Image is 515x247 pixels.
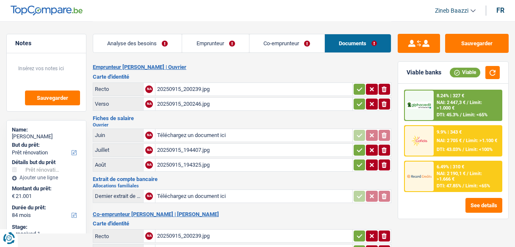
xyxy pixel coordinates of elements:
div: Verso [95,101,141,107]
div: Name: [12,126,81,133]
label: Montant du prêt: [12,185,79,192]
span: Limit: <65% [465,183,490,189]
div: Dernier extrait de compte pour vos allocations familiales [95,193,141,199]
span: Limit: >1.000 € [437,100,482,111]
label: But du prêt: [12,142,79,148]
span: NAI: 2 447,3 € [437,100,465,105]
button: See details [465,198,502,213]
span: Limit: >1.666 € [437,171,482,182]
a: Emprunteur [182,34,249,52]
div: 6.49% | 310 € [437,164,464,170]
h3: Carte d'identité [93,221,391,226]
span: Zineb Baazzi [435,7,468,14]
a: Documents [325,34,391,52]
span: NAI: 2 190,1 € [437,171,465,176]
div: NA [145,132,153,139]
span: / [467,171,468,176]
div: NA [145,232,153,240]
h2: Emprunteur [PERSON_NAME] | Ouvrier [93,64,391,71]
div: Viable banks [407,69,441,76]
span: / [460,112,462,118]
div: Ajouter une ligne [12,175,81,181]
a: Analyse des besoins [93,34,182,52]
img: Record Credits [407,170,432,182]
div: 8.24% | 327 € [437,93,464,99]
h3: Carte d'identité [93,74,391,80]
div: 20250915_200239.jpg [157,83,351,96]
img: TopCompare Logo [11,5,83,16]
div: fr [496,6,504,14]
div: Août [95,162,141,168]
div: Stage: [12,224,81,231]
a: Zineb Baazzi [428,4,476,18]
h5: Notes [15,40,78,47]
div: Viable [450,68,480,77]
span: DTI: 43.03% [437,147,461,152]
div: Recto [95,233,141,239]
div: NA [145,146,153,154]
div: Détails but du prêt [12,159,81,166]
img: Cofidis [407,134,432,147]
h3: Fiches de salaire [93,115,391,121]
button: Sauvegarder [445,34,509,53]
span: Limit: <65% [463,112,487,118]
img: AlphaCredit [407,102,432,109]
div: NA [145,161,153,169]
div: NA [145,85,153,93]
div: NA [145,100,153,108]
span: € [12,193,15,200]
div: 9.9% | 343 € [437,129,462,135]
div: NA [145,192,153,200]
h2: Co-emprunteur [PERSON_NAME] | [PERSON_NAME] [93,211,391,218]
span: / [462,147,464,152]
span: / [467,100,468,105]
span: Limit: >1.100 € [466,138,497,143]
div: Recto [95,86,141,92]
span: / [463,138,465,143]
div: 20250915_200239.jpg [157,230,351,242]
span: Limit: <100% [465,147,493,152]
span: / [462,183,464,189]
a: Co-emprunteur [249,34,324,52]
div: Dreceived 1 [12,231,81,237]
h2: Ouvrier [93,123,391,127]
span: DTI: 47.85% [437,183,461,189]
div: 20250915_194407.jpg [157,144,351,156]
span: NAI: 2 705 € [437,138,462,143]
h3: Extrait de compte bancaire [93,176,391,182]
label: Durée du prêt: [12,204,79,211]
div: Juin [95,132,141,138]
div: 20250915_200246.jpg [157,98,351,110]
h2: Allocations familiales [93,184,391,188]
span: Sauvegarder [37,95,68,101]
span: DTI: 45.3% [437,112,459,118]
div: Juillet [95,147,141,153]
div: 20250915_194325.jpg [157,159,351,171]
button: Sauvegarder [25,91,80,105]
div: [PERSON_NAME] [12,133,81,140]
